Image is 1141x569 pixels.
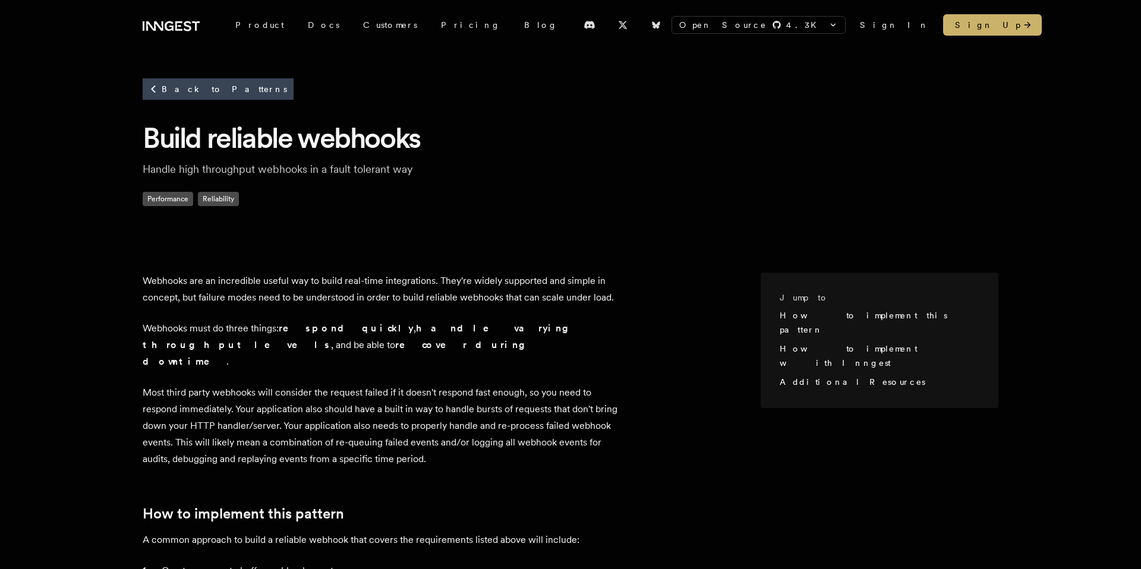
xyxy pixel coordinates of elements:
[143,384,618,467] p: Most third party webhooks will consider the request failed if it doesn't respond fast enough, so ...
[610,15,636,34] a: X
[143,119,998,156] h1: Build reliable webhooks
[143,78,294,100] a: Back to Patterns
[143,320,618,370] p: Webhooks must do three things: , , and be able to .
[943,14,1042,36] a: Sign Up
[429,14,512,36] a: Pricing
[576,15,603,34] a: Discord
[296,14,351,36] a: Docs
[860,19,929,31] a: Sign In
[679,19,767,31] span: Open Source
[780,292,970,304] h3: Jump to
[780,344,917,368] a: How to implement with Inngest
[223,14,296,36] div: Product
[143,161,523,178] p: Handle high throughput webhooks in a fault tolerant way
[512,14,569,36] a: Blog
[786,19,824,31] span: 4.3 K
[198,192,239,206] span: Reliability
[143,532,618,548] p: A common approach to build a reliable webhook that covers the requirements listed above will incl...
[279,323,414,334] strong: respond quickly
[143,192,193,206] span: Performance
[643,15,669,34] a: Bluesky
[143,273,618,306] p: Webhooks are an incredible useful way to build real-time integrations. They're widely supported a...
[351,14,429,36] a: Customers
[780,377,925,387] a: Additional Resources
[780,311,947,334] a: How to implement this pattern
[143,505,618,522] h2: How to implement this pattern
